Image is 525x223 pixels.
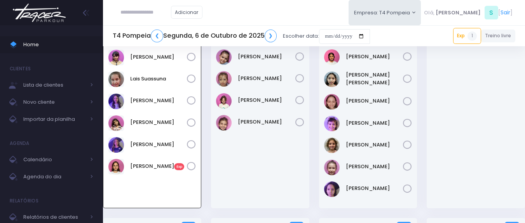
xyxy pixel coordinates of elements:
a: [PERSON_NAME] [346,163,403,171]
img: Marina Xidis Cerqueira [324,94,340,110]
a: [PERSON_NAME] [346,185,403,192]
img: Rosa Widman [108,137,124,153]
a: [PERSON_NAME] [238,53,295,61]
img: Luisa Yen Muller [324,71,340,87]
img: Mariana Tamarindo de Souza [216,93,232,109]
img: Clara Sigolo [324,49,340,65]
span: Calendário [23,155,85,165]
a: [PERSON_NAME] [346,141,403,149]
span: Importar da planilha [23,114,85,124]
img: Rafaela Braga [324,138,340,153]
span: Olá, [424,9,434,17]
span: Agenda do dia [23,172,85,182]
a: [PERSON_NAME] [130,97,187,105]
img: Nina Loureiro Andrusyszyn [324,116,340,131]
span: S [485,6,498,19]
a: Adicionar [171,6,203,19]
a: [PERSON_NAME] [238,96,295,104]
span: Relatórios de clientes [23,212,85,222]
a: [PERSON_NAME] [PERSON_NAME] [346,71,403,86]
div: [ ] [421,4,515,21]
a: Lais Suassuna [130,75,187,83]
span: Home [23,40,93,50]
img: Sophie Aya Porto Shimabuco [324,181,340,197]
a: [PERSON_NAME]Exp [130,162,187,170]
div: Escolher data: [113,27,370,45]
a: [PERSON_NAME] [346,53,403,61]
span: 1 [467,31,477,41]
img: Clarice Lopes [108,50,124,65]
a: [PERSON_NAME] [346,119,403,127]
a: ❯ [265,30,277,42]
span: Exp [174,163,184,170]
img: LARA SHIMABUC [216,49,232,65]
img: Lia Widman [108,94,124,109]
a: [PERSON_NAME] [238,75,295,82]
span: Novo cliente [23,97,85,107]
a: Exp1 [453,28,481,44]
img: Luiza Braz [108,115,124,131]
img: Olivia Tozi [216,115,232,131]
h4: Agenda [10,136,30,151]
img: Sophie M G Cuvelie [108,159,124,174]
span: [PERSON_NAME] [436,9,481,17]
a: Sair [501,9,510,17]
span: Lista de clientes [23,80,85,90]
img: Rafaella Medeiros [324,160,340,175]
a: [PERSON_NAME] [346,97,403,105]
h5: T4 Pompeia Segunda, 6 de Outubro de 2025 [113,30,277,42]
a: [PERSON_NAME] [238,118,295,126]
a: [PERSON_NAME] [130,53,187,61]
img: Lais Suassuna [108,71,124,87]
a: [PERSON_NAME] [130,118,187,126]
a: ❮ [151,30,163,42]
img: Luísa Veludo Uchôa [216,71,232,87]
a: Treino livre [481,30,516,42]
h4: Clientes [10,61,31,77]
h4: Relatórios [10,193,38,209]
a: [PERSON_NAME] [130,141,187,148]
